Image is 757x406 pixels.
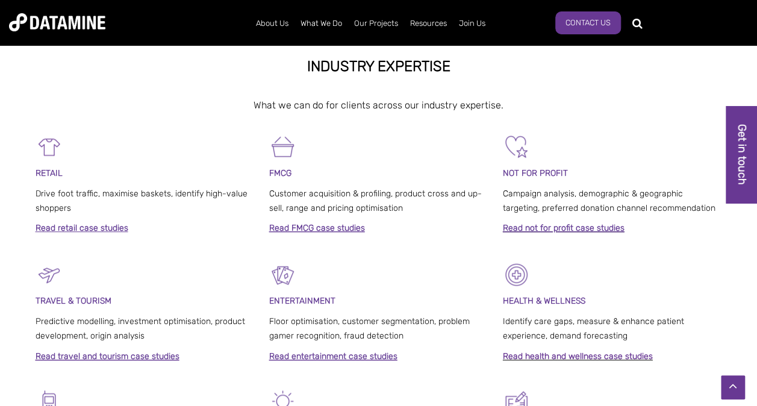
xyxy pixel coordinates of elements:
a: Read entertainment case studies [269,351,397,361]
a: What We Do [294,8,348,39]
span: Floor optimisation, customer segmentation, problem gamer recognition, fraud detection [269,316,470,341]
a: Our Projects [348,8,404,39]
img: FMCG [269,133,296,160]
span: FMCG [269,168,291,178]
a: Contact Us [555,11,621,34]
span: TRAVEL & TOURISM [36,296,111,306]
img: Retail-1 [36,133,63,160]
a: Resources [404,8,453,39]
strong: HEALTH & WELLNESS [503,296,585,306]
span: Drive foot traffic, maximise baskets, identify high-value shoppers [36,189,248,213]
a: Read health and wellness case studies [503,351,653,361]
span: RETAIL [36,168,63,178]
span: Identify care gaps, measure & enhance patient experience, demand forecasting [503,316,684,341]
strong: INDUSTRY EXPERTISE [307,58,450,75]
img: Not For Profit [503,133,530,160]
a: Read retail case studies [36,223,128,233]
img: Travel & Tourism [36,261,63,288]
span: ENTERTAINMENT [269,296,335,306]
a: Join Us [453,8,491,39]
span: Customer acquisition & profiling, product cross and up-sell, range and pricing optimisation [269,189,482,213]
img: Healthcare [503,261,530,288]
span: Predictive modelling, investment optimisation, product development, origin analysis [36,316,245,341]
a: Read not for profit case studies [503,223,625,233]
a: Get in touch [726,106,757,203]
span: What we can do for clients across our industry expertise. [254,99,503,111]
span: Campaign analysis, demographic & geographic targeting, preferred donation channel recommendation [503,189,715,213]
a: Read travel and tourism case studies [36,351,179,361]
span: NOT FOR PROFIT [503,168,568,178]
a: Read FMCG case studies [269,223,365,233]
img: Entertainment [269,261,296,288]
a: About Us [250,8,294,39]
img: Datamine [9,13,105,31]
